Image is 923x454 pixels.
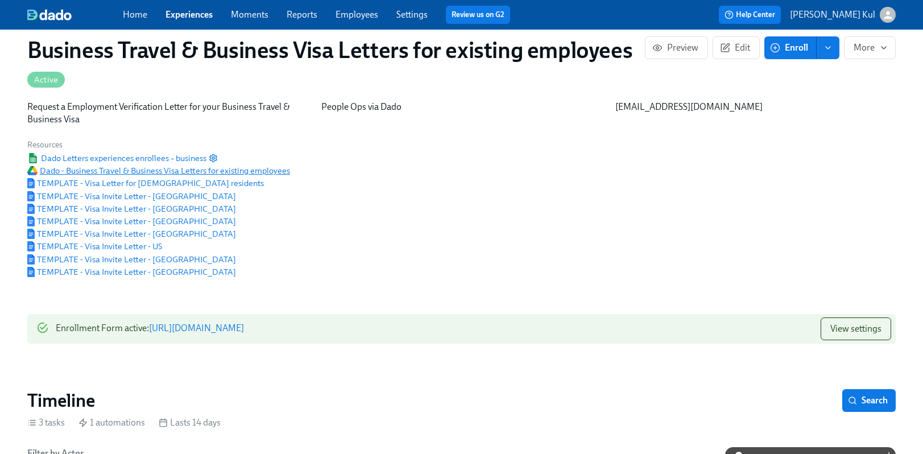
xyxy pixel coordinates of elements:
h2: Timeline [27,389,95,412]
button: More [844,36,896,59]
button: Help Center [719,6,781,24]
img: Google Document [27,178,35,188]
span: TEMPLATE - Visa Invite Letter - [GEOGRAPHIC_DATA] [27,266,236,278]
button: [PERSON_NAME] Kul [790,7,896,23]
h6: Resources [27,139,290,150]
span: Help Center [725,9,775,20]
div: 3 tasks [27,416,65,429]
a: Review us on G2 [452,9,504,20]
span: TEMPLATE - Visa Letter for [DEMOGRAPHIC_DATA] residents [27,178,264,189]
a: Google DocumentTEMPLATE - Visa Invite Letter - [GEOGRAPHIC_DATA] [27,203,236,214]
a: [URL][DOMAIN_NAME] [149,323,244,333]
img: Google Document [27,254,35,265]
a: Google DocumentTEMPLATE - Visa Letter for [DEMOGRAPHIC_DATA] residents [27,178,264,189]
div: 1 automations [78,416,145,429]
img: Google Document [27,241,35,251]
a: dado [27,9,123,20]
span: Preview [655,42,698,53]
span: Edit [722,42,750,53]
span: TEMPLATE - Visa Invite Letter - [GEOGRAPHIC_DATA] [27,216,236,227]
a: Google SheetDado Letters experiences enrollees – business [27,152,206,164]
span: View settings [830,323,881,335]
img: Google Document [27,216,35,226]
p: [PERSON_NAME] Kul [790,9,875,21]
button: View settings [821,317,891,340]
span: TEMPLATE - Visa Invite Letter - [GEOGRAPHIC_DATA] [27,203,236,214]
p: People Ops via Dado [321,101,602,113]
span: Dado Letters experiences enrollees – business [27,152,206,164]
button: Search [842,389,896,412]
a: Home [123,9,147,20]
span: More [854,42,886,53]
p: [EMAIL_ADDRESS][DOMAIN_NAME] [615,101,896,113]
h1: Business Travel & Business Visa Letters for existing employees [27,36,645,91]
img: Google Document [27,267,35,277]
span: Enroll [772,42,808,53]
img: Google Sheet [27,153,39,163]
p: Request a Employment Verification Letter for your Business Travel & Business Visa [27,101,308,126]
span: TEMPLATE - Visa Invite Letter - [GEOGRAPHIC_DATA] [27,191,236,202]
button: Preview [645,36,708,59]
a: Settings [396,9,428,20]
img: dado [27,9,72,20]
img: Google Document [27,229,35,239]
a: Google DocumentTEMPLATE - Visa Invite Letter - [GEOGRAPHIC_DATA] [27,216,236,227]
img: Google Document [27,191,35,201]
div: Lasts 14 days [159,416,221,429]
a: Google DocumentTEMPLATE - Visa Invite Letter - [GEOGRAPHIC_DATA] [27,228,236,240]
span: TEMPLATE - Visa Invite Letter - [GEOGRAPHIC_DATA] [27,228,236,240]
span: Active [27,76,65,84]
a: Google DocumentTEMPLATE - Visa Invite Letter - [GEOGRAPHIC_DATA] [27,266,236,278]
span: TEMPLATE - Visa Invite Letter - [GEOGRAPHIC_DATA] [27,254,236,265]
a: Google DocumentTEMPLATE - Visa Invite Letter - US [27,241,162,252]
a: Google DriveDado - Business Travel & Business Visa Letters for existing employees [27,165,290,176]
a: Reports [287,9,317,20]
span: TEMPLATE - Visa Invite Letter - US [27,241,162,252]
a: Google DocumentTEMPLATE - Visa Invite Letter - [GEOGRAPHIC_DATA] [27,254,236,265]
a: Moments [231,9,268,20]
button: Enroll [764,36,817,59]
a: Experiences [165,9,213,20]
button: Edit [713,36,760,59]
span: Dado - Business Travel & Business Visa Letters for existing employees [27,165,290,176]
button: Review us on G2 [446,6,510,24]
a: Employees [336,9,378,20]
div: Enrollment Form active : [56,317,244,340]
img: Google Drive [27,166,38,175]
button: enroll [817,36,839,59]
a: Google DocumentTEMPLATE - Visa Invite Letter - [GEOGRAPHIC_DATA] [27,191,236,202]
img: Google Document [27,204,35,214]
span: Search [850,395,888,406]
